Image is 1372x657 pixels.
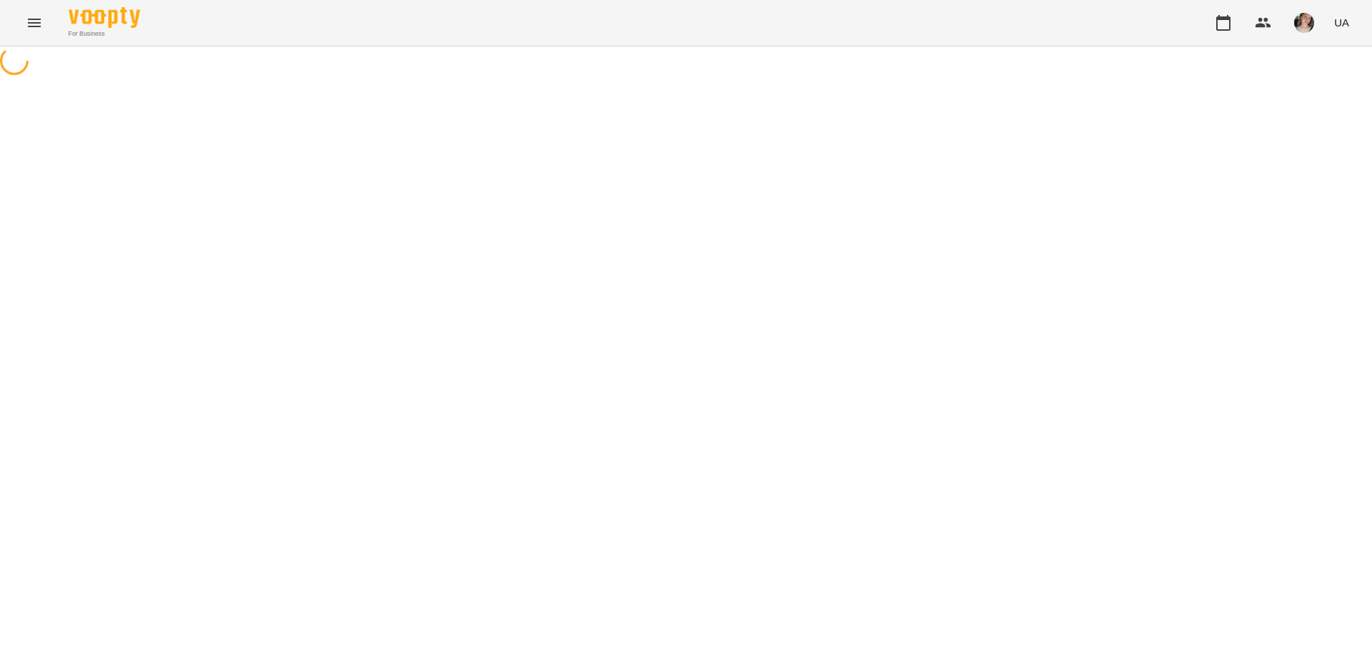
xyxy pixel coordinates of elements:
img: 6afb9eb6cc617cb6866001ac461bd93f.JPG [1294,13,1314,33]
span: UA [1334,15,1349,30]
img: Voopty Logo [69,7,140,28]
span: For Business [69,29,140,39]
button: Menu [17,6,51,40]
button: UA [1328,9,1355,36]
